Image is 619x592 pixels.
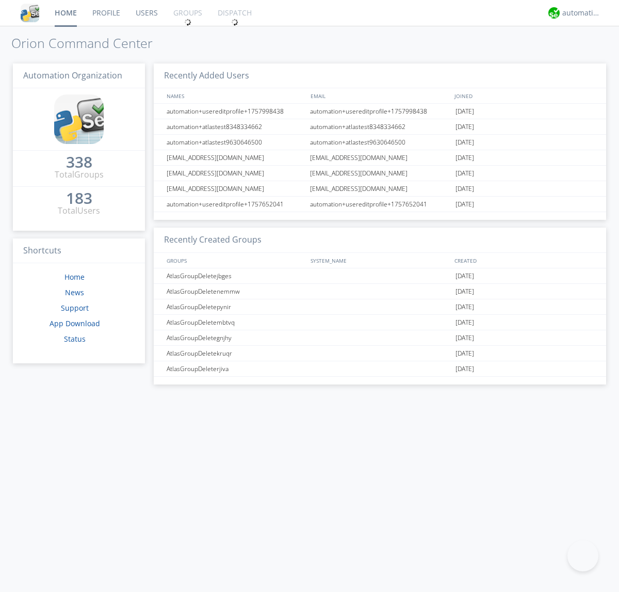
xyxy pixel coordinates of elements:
div: AtlasGroupDeletekruqr [164,346,307,361]
a: AtlasGroupDeletembtvq[DATE] [154,315,606,330]
div: JOINED [452,88,596,103]
span: [DATE] [455,346,474,361]
a: 183 [66,193,92,205]
div: automation+atlastest9630646500 [307,135,453,150]
a: [EMAIL_ADDRESS][DOMAIN_NAME][EMAIL_ADDRESS][DOMAIN_NAME][DATE] [154,181,606,197]
iframe: Toggle Customer Support [567,540,598,571]
div: automation+atlastest9630646500 [164,135,307,150]
img: d2d01cd9b4174d08988066c6d424eccd [548,7,560,19]
a: [EMAIL_ADDRESS][DOMAIN_NAME][EMAIL_ADDRESS][DOMAIN_NAME][DATE] [154,166,606,181]
div: automation+atlas [562,8,601,18]
a: automation+usereditprofile+1757998438automation+usereditprofile+1757998438[DATE] [154,104,606,119]
div: Total Groups [55,169,104,181]
h3: Shortcuts [13,238,145,264]
span: [DATE] [455,181,474,197]
span: [DATE] [455,135,474,150]
span: [DATE] [455,150,474,166]
a: 338 [66,157,92,169]
img: spin.svg [184,19,191,26]
a: AtlasGroupDeleterjiva[DATE] [154,361,606,377]
img: spin.svg [231,19,238,26]
div: GROUPS [164,253,305,268]
div: automation+atlastest8348334662 [164,119,307,134]
span: [DATE] [455,104,474,119]
a: AtlasGroupDeletegnjhy[DATE] [154,330,606,346]
span: [DATE] [455,119,474,135]
a: automation+atlastest9630646500automation+atlastest9630646500[DATE] [154,135,606,150]
div: Total Users [58,205,100,217]
div: AtlasGroupDeletepynir [164,299,307,314]
div: AtlasGroupDeletegnjhy [164,330,307,345]
a: Status [64,334,86,344]
div: automation+usereditprofile+1757652041 [164,197,307,212]
span: [DATE] [455,361,474,377]
div: [EMAIL_ADDRESS][DOMAIN_NAME] [307,166,453,181]
a: News [65,287,84,297]
a: AtlasGroupDeletejbges[DATE] [154,268,606,284]
span: [DATE] [455,197,474,212]
a: automation+atlastest8348334662automation+atlastest8348334662[DATE] [154,119,606,135]
div: 338 [66,157,92,167]
div: AtlasGroupDeletembtvq [164,315,307,330]
div: [EMAIL_ADDRESS][DOMAIN_NAME] [164,150,307,165]
a: automation+usereditprofile+1757652041automation+usereditprofile+1757652041[DATE] [154,197,606,212]
div: automation+atlastest8348334662 [307,119,453,134]
a: AtlasGroupDeletepynir[DATE] [154,299,606,315]
img: cddb5a64eb264b2086981ab96f4c1ba7 [21,4,39,22]
div: NAMES [164,88,305,103]
div: CREATED [452,253,596,268]
img: cddb5a64eb264b2086981ab96f4c1ba7 [54,94,104,144]
span: [DATE] [455,330,474,346]
div: automation+usereditprofile+1757998438 [164,104,307,119]
div: [EMAIL_ADDRESS][DOMAIN_NAME] [164,181,307,196]
span: [DATE] [455,268,474,284]
span: [DATE] [455,284,474,299]
div: [EMAIL_ADDRESS][DOMAIN_NAME] [307,181,453,196]
h3: Recently Added Users [154,63,606,89]
div: AtlasGroupDeletenemmw [164,284,307,299]
span: [DATE] [455,299,474,315]
div: AtlasGroupDeletejbges [164,268,307,283]
div: SYSTEM_NAME [308,253,452,268]
a: AtlasGroupDeletenemmw[DATE] [154,284,606,299]
div: automation+usereditprofile+1757652041 [307,197,453,212]
a: AtlasGroupDeletekruqr[DATE] [154,346,606,361]
div: AtlasGroupDeleterjiva [164,361,307,376]
div: [EMAIL_ADDRESS][DOMAIN_NAME] [307,150,453,165]
h3: Recently Created Groups [154,228,606,253]
span: [DATE] [455,166,474,181]
a: Support [61,303,89,313]
div: automation+usereditprofile+1757998438 [307,104,453,119]
span: Automation Organization [23,70,122,81]
div: EMAIL [308,88,452,103]
div: [EMAIL_ADDRESS][DOMAIN_NAME] [164,166,307,181]
a: App Download [50,318,100,328]
a: [EMAIL_ADDRESS][DOMAIN_NAME][EMAIL_ADDRESS][DOMAIN_NAME][DATE] [154,150,606,166]
div: 183 [66,193,92,203]
span: [DATE] [455,315,474,330]
a: Home [64,272,85,282]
